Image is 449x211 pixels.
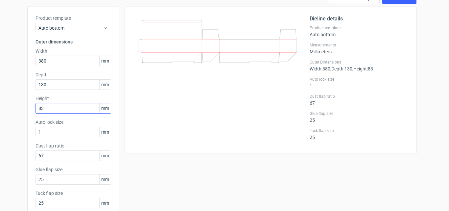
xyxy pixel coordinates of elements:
h3: Outer dimensions [35,39,111,45]
label: Tuck flap size [35,190,111,197]
div: 25 [310,128,408,140]
h2: Dieline details [310,15,408,23]
span: mm [99,151,111,161]
label: Tuck flap size [310,128,408,133]
span: mm [99,198,111,208]
span: Auto bottom [38,25,103,31]
span: mm [99,56,111,66]
label: Auto lock size [310,77,408,82]
label: Auto lock size [35,119,111,125]
label: Glue flap size [35,166,111,173]
span: , Height : 83 [352,66,373,71]
label: Outer Dimensions [310,60,408,65]
div: 25 [310,111,408,123]
span: mm [99,127,111,137]
span: , Depth : 130 [330,66,352,71]
label: Product template [310,25,408,31]
label: Width [35,48,111,54]
label: Height [35,95,111,102]
label: Dust flap ratio [310,94,408,99]
div: Auto bottom [310,25,408,37]
span: mm [99,103,111,113]
span: mm [99,80,111,90]
div: 1 [310,77,408,89]
div: 67 [310,94,408,106]
div: Millimeters [310,42,408,54]
label: Dust flap ratio [35,143,111,149]
label: Glue flap size [310,111,408,116]
label: Product template [35,15,111,21]
span: Width : 380 [310,66,330,71]
span: mm [99,174,111,184]
label: Measurements [310,42,408,48]
label: Depth [35,71,111,78]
